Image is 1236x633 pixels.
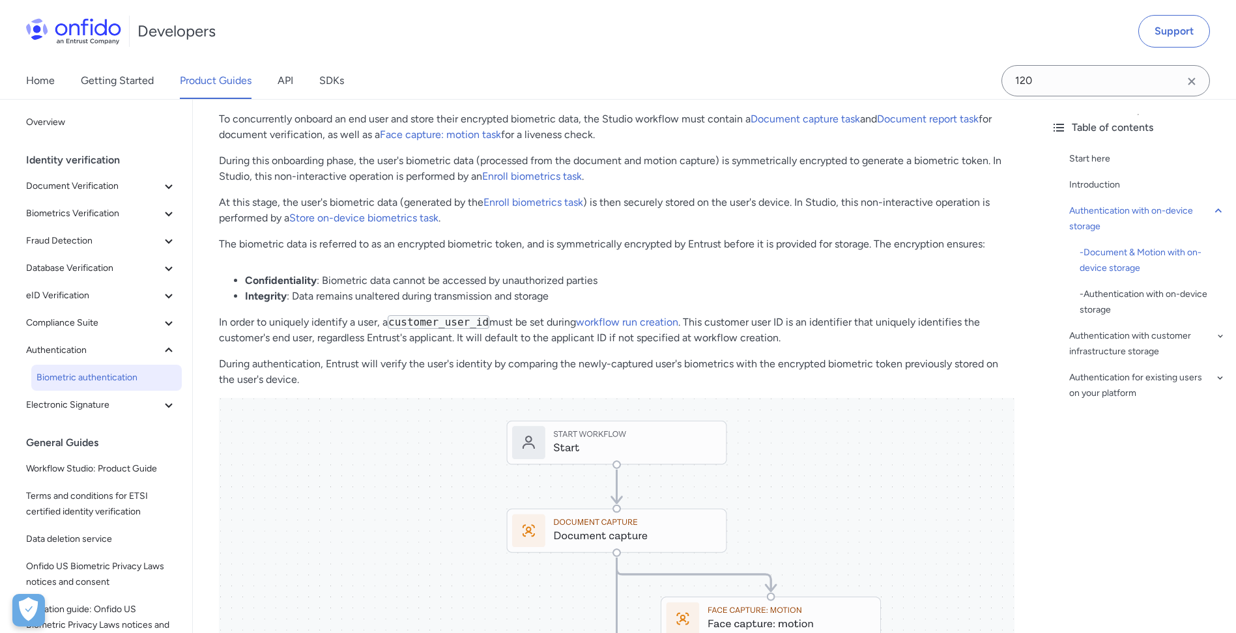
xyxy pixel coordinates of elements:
[180,63,252,99] a: Product Guides
[26,63,55,99] a: Home
[1001,65,1210,96] input: Onfido search input field
[388,315,489,329] code: customer_user_id
[26,288,161,303] span: eID Verification
[1080,287,1226,318] div: - Authentication with on-device storage
[319,63,344,99] a: SDKs
[26,531,177,547] span: Data deletion service
[21,173,182,199] button: Document Verification
[1080,245,1226,276] a: -Document & Motion with on-device storage
[21,228,182,254] button: Fraud Detection
[21,554,182,595] a: Onfido US Biometric Privacy Laws notices and consent
[576,316,678,328] a: workflow run creation
[219,236,1014,252] p: The biometric data is referred to as an encrypted biometric token, and is symmetrically encrypted...
[26,315,161,331] span: Compliance Suite
[1080,245,1226,276] div: - Document & Motion with on-device storage
[289,212,438,224] a: Store on-device biometrics task
[278,63,293,99] a: API
[26,343,161,358] span: Authentication
[21,310,182,336] button: Compliance Suite
[1051,120,1226,135] div: Table of contents
[1184,74,1200,89] svg: Clear search field button
[1138,15,1210,48] a: Support
[21,337,182,363] button: Authentication
[31,365,182,391] a: Biometric authentication
[219,315,1014,346] p: In order to uniquely identify a user, a must be set during . This customer user ID is an identifi...
[36,370,177,386] span: Biometric authentication
[219,356,1014,387] p: During authentication, Entrust will verify the user's identity by comparing the newly-captured us...
[12,594,45,626] button: Open Preferences
[482,170,582,182] a: Enroll biometrics task
[219,195,1014,226] p: At this stage, the user's biometric data (generated by the ) is then securely stored on the user'...
[26,260,161,276] span: Database Verification
[21,526,182,552] a: Data deletion service
[219,111,1014,143] p: To concurrently onboard an end user and store their encrypted biometric data, the Studio workflow...
[21,456,182,482] a: Workflow Studio: Product Guide
[245,288,1014,304] li: : Data remains unaltered during transmission and storage
[26,206,161,221] span: Biometrics Verification
[26,115,177,130] span: Overview
[1069,151,1226,167] a: Start here
[26,397,161,413] span: Electronic Signature
[21,392,182,418] button: Electronic Signature
[1069,203,1226,234] a: Authentication with on-device storage
[26,178,161,194] span: Document Verification
[483,196,583,208] a: Enroll biometrics task
[26,559,177,590] span: Onfido US Biometric Privacy Laws notices and consent
[26,18,121,44] img: Onfido Logo
[380,128,501,141] a: Face capture: motion task
[21,283,182,309] button: eID Verification
[26,461,177,477] span: Workflow Studio: Product Guide
[245,290,287,302] strong: Integrity
[219,153,1014,184] p: During this onboarding phase, the user's biometric data (processed from the document and motion c...
[245,274,317,287] strong: Confidentiality
[26,147,187,173] div: Identity verification
[1069,328,1226,359] a: Authentication with customer infrastructure storage
[26,430,187,456] div: General Guides
[21,255,182,281] button: Database Verification
[245,273,1014,288] li: : Biometric data cannot be accessed by unauthorized parties
[12,594,45,626] div: Cookie Preferences
[751,113,860,125] a: Document capture task
[21,109,182,135] a: Overview
[1080,287,1226,318] a: -Authentication with on-device storage
[1069,370,1226,401] a: Authentication for existing users on your platform
[21,201,182,227] button: Biometrics Verification
[81,63,154,99] a: Getting Started
[877,113,979,125] a: Document report task
[26,233,161,249] span: Fraud Detection
[21,483,182,525] a: Terms and conditions for ETSI certified identity verification
[137,21,216,42] h1: Developers
[26,488,177,520] span: Terms and conditions for ETSI certified identity verification
[1069,177,1226,193] a: Introduction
